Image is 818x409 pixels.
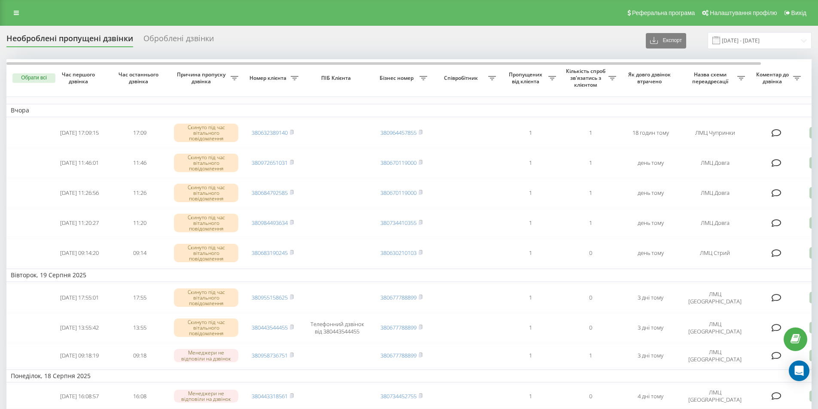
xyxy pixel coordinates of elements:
[500,384,560,408] td: 1
[56,71,103,85] span: Час першого дзвінка
[710,9,777,16] span: Налаштування профілю
[380,249,417,257] a: 380630210103
[500,149,560,177] td: 1
[560,119,620,147] td: 1
[109,209,170,237] td: 11:20
[560,344,620,368] td: 1
[627,71,674,85] span: Як довго дзвінок втрачено
[620,119,681,147] td: 18 годин тому
[380,129,417,136] a: 380964457855
[49,344,109,368] td: [DATE] 09:18:19
[12,73,55,83] button: Обрати всі
[49,314,109,342] td: [DATE] 13:55:42
[109,284,170,312] td: 17:55
[109,119,170,147] td: 17:09
[646,33,686,48] button: Експорт
[252,189,288,197] a: 380684792585
[174,124,238,142] div: Скинуто під час вітального повідомлення
[505,71,548,85] span: Пропущених від клієнта
[500,239,560,267] td: 1
[560,384,620,408] td: 0
[681,344,749,368] td: ЛМЦ [GEOGRAPHIC_DATA]
[49,209,109,237] td: [DATE] 11:20:27
[49,239,109,267] td: [DATE] 09:14:20
[500,119,560,147] td: 1
[116,71,163,85] span: Час останнього дзвінка
[252,351,288,359] a: 380958736751
[500,179,560,207] td: 1
[620,149,681,177] td: день тому
[380,159,417,167] a: 380670119000
[500,284,560,312] td: 1
[681,179,749,207] td: ЛМЦ Довга
[380,324,417,331] a: 380677788899
[380,189,417,197] a: 380670119000
[49,179,109,207] td: [DATE] 11:26:56
[681,384,749,408] td: ЛМЦ [GEOGRAPHIC_DATA]
[620,179,681,207] td: день тому
[252,159,288,167] a: 380972651031
[109,314,170,342] td: 13:55
[252,249,288,257] a: 380683190245
[174,349,238,362] div: Менеджери не відповіли на дзвінок
[252,129,288,136] a: 380632389140
[500,314,560,342] td: 1
[500,344,560,368] td: 1
[174,318,238,337] div: Скинуто під час вітального повідомлення
[560,239,620,267] td: 0
[109,384,170,408] td: 16:08
[252,324,288,331] a: 380443544455
[681,239,749,267] td: ЛМЦ Стрий
[620,284,681,312] td: 3 дні тому
[632,9,695,16] span: Реферальна програма
[109,344,170,368] td: 09:18
[685,71,737,85] span: Назва схеми переадресації
[560,179,620,207] td: 1
[49,119,109,147] td: [DATE] 17:09:15
[303,314,371,342] td: Телефонний дзвінок від 380443544455
[681,284,749,312] td: ЛМЦ [GEOGRAPHIC_DATA]
[252,392,288,400] a: 380443318561
[174,154,238,173] div: Скинуто під час вітального повідомлення
[789,361,809,381] div: Open Intercom Messenger
[560,284,620,312] td: 0
[252,219,288,227] a: 380984493634
[380,219,417,227] a: 380734410355
[560,314,620,342] td: 0
[500,209,560,237] td: 1
[620,314,681,342] td: 3 дні тому
[681,314,749,342] td: ЛМЦ [GEOGRAPHIC_DATA]
[376,75,420,82] span: Бізнес номер
[436,75,488,82] span: Співробітник
[49,284,109,312] td: [DATE] 17:55:01
[310,75,364,82] span: ПІБ Клієнта
[174,214,238,233] div: Скинуто під час вітального повідомлення
[174,288,238,307] div: Скинуто під час вітального повідомлення
[380,294,417,301] a: 380677788899
[174,184,238,203] div: Скинуто під час вітального повідомлення
[252,294,288,301] a: 380955158625
[565,68,608,88] span: Кількість спроб зв'язатись з клієнтом
[174,244,238,263] div: Скинуто під час вітального повідомлення
[247,75,291,82] span: Номер клієнта
[109,179,170,207] td: 11:26
[49,384,109,408] td: [DATE] 16:08:57
[620,209,681,237] td: день тому
[620,344,681,368] td: 3 дні тому
[754,71,793,85] span: Коментар до дзвінка
[6,34,133,47] div: Необроблені пропущені дзвінки
[174,71,231,85] span: Причина пропуску дзвінка
[620,384,681,408] td: 4 дні тому
[560,209,620,237] td: 1
[681,209,749,237] td: ЛМЦ Довга
[49,149,109,177] td: [DATE] 11:46:01
[620,239,681,267] td: день тому
[681,149,749,177] td: ЛМЦ Довга
[791,9,806,16] span: Вихід
[560,149,620,177] td: 1
[681,119,749,147] td: ЛМЦ Чупринки
[174,390,238,403] div: Менеджери не відповіли на дзвінок
[109,149,170,177] td: 11:46
[143,34,214,47] div: Оброблені дзвінки
[380,392,417,400] a: 380734452755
